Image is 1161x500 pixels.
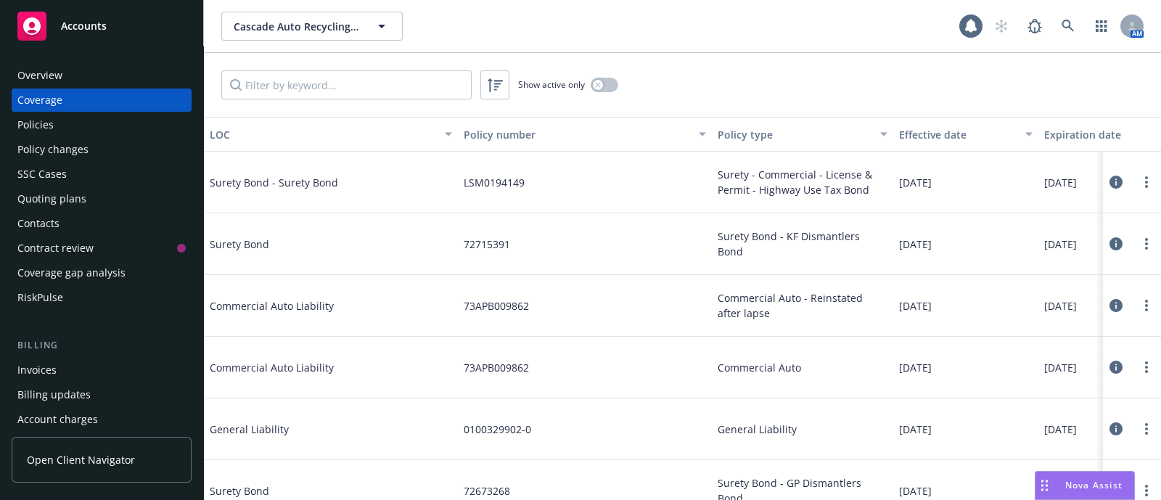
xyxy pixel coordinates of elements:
[458,117,712,152] button: Policy number
[899,422,932,437] span: [DATE]
[464,175,525,190] span: LSM0194149
[210,360,427,375] span: Commercial Auto Liability
[12,113,192,136] a: Policies
[718,127,871,142] div: Policy type
[718,229,887,259] span: Surety Bond - KF Dismantlers Bond
[1044,360,1077,375] span: [DATE]
[17,113,54,136] div: Policies
[1035,471,1135,500] button: Nova Assist
[17,408,98,431] div: Account charges
[712,117,893,152] button: Policy type
[17,261,126,284] div: Coverage gap analysis
[12,383,192,406] a: Billing updates
[1138,482,1155,499] a: more
[12,358,192,382] a: Invoices
[464,298,529,313] span: 73APB009862
[210,422,427,437] span: General Liability
[1138,235,1155,253] a: more
[61,20,107,32] span: Accounts
[17,138,89,161] div: Policy changes
[204,117,458,152] button: LOC
[1044,237,1077,252] span: [DATE]
[12,163,192,186] a: SSC Cases
[17,187,86,210] div: Quoting plans
[12,212,192,235] a: Contacts
[12,187,192,210] a: Quoting plans
[1054,12,1083,41] a: Search
[12,138,192,161] a: Policy changes
[518,78,585,91] span: Show active only
[718,422,797,437] span: General Liability
[1035,472,1054,499] div: Drag to move
[464,237,510,252] span: 72715391
[17,163,67,186] div: SSC Cases
[17,383,91,406] div: Billing updates
[12,6,192,46] a: Accounts
[17,358,57,382] div: Invoices
[1020,12,1049,41] a: Report a Bug
[718,290,887,321] span: Commercial Auto - Reinstated after lapse
[1138,297,1155,314] a: more
[893,117,1038,152] button: Effective date
[17,89,62,112] div: Coverage
[1138,358,1155,376] a: more
[718,360,801,375] span: Commercial Auto
[234,19,359,34] span: Cascade Auto Recycling, LLC
[210,298,427,313] span: Commercial Auto Liability
[899,360,932,375] span: [DATE]
[12,64,192,87] a: Overview
[12,286,192,309] a: RiskPulse
[899,127,1017,142] div: Effective date
[464,483,510,499] span: 72673268
[17,64,62,87] div: Overview
[17,212,60,235] div: Contacts
[12,338,192,353] div: Billing
[899,237,932,252] span: [DATE]
[12,89,192,112] a: Coverage
[1044,298,1077,313] span: [DATE]
[899,298,932,313] span: [DATE]
[1087,12,1116,41] a: Switch app
[1044,422,1077,437] span: [DATE]
[17,237,94,260] div: Contract review
[1138,173,1155,191] a: more
[17,286,63,309] div: RiskPulse
[221,70,472,99] input: Filter by keyword...
[210,237,427,252] span: Surety Bond
[221,12,403,41] button: Cascade Auto Recycling, LLC
[464,127,690,142] div: Policy number
[12,237,192,260] a: Contract review
[210,483,427,499] span: Surety Bond
[27,452,135,467] span: Open Client Navigator
[718,167,887,197] span: Surety - Commercial - License & Permit - Highway Use Tax Bond
[464,360,529,375] span: 73APB009862
[12,261,192,284] a: Coverage gap analysis
[210,175,427,190] span: Surety Bond - Surety Bond
[1065,479,1123,491] span: Nova Assist
[464,422,531,437] span: 0100329902-0
[1044,175,1077,190] span: [DATE]
[210,127,436,142] div: LOC
[987,12,1016,41] a: Start snowing
[1138,420,1155,438] a: more
[899,483,932,499] span: [DATE]
[12,408,192,431] a: Account charges
[899,175,932,190] span: [DATE]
